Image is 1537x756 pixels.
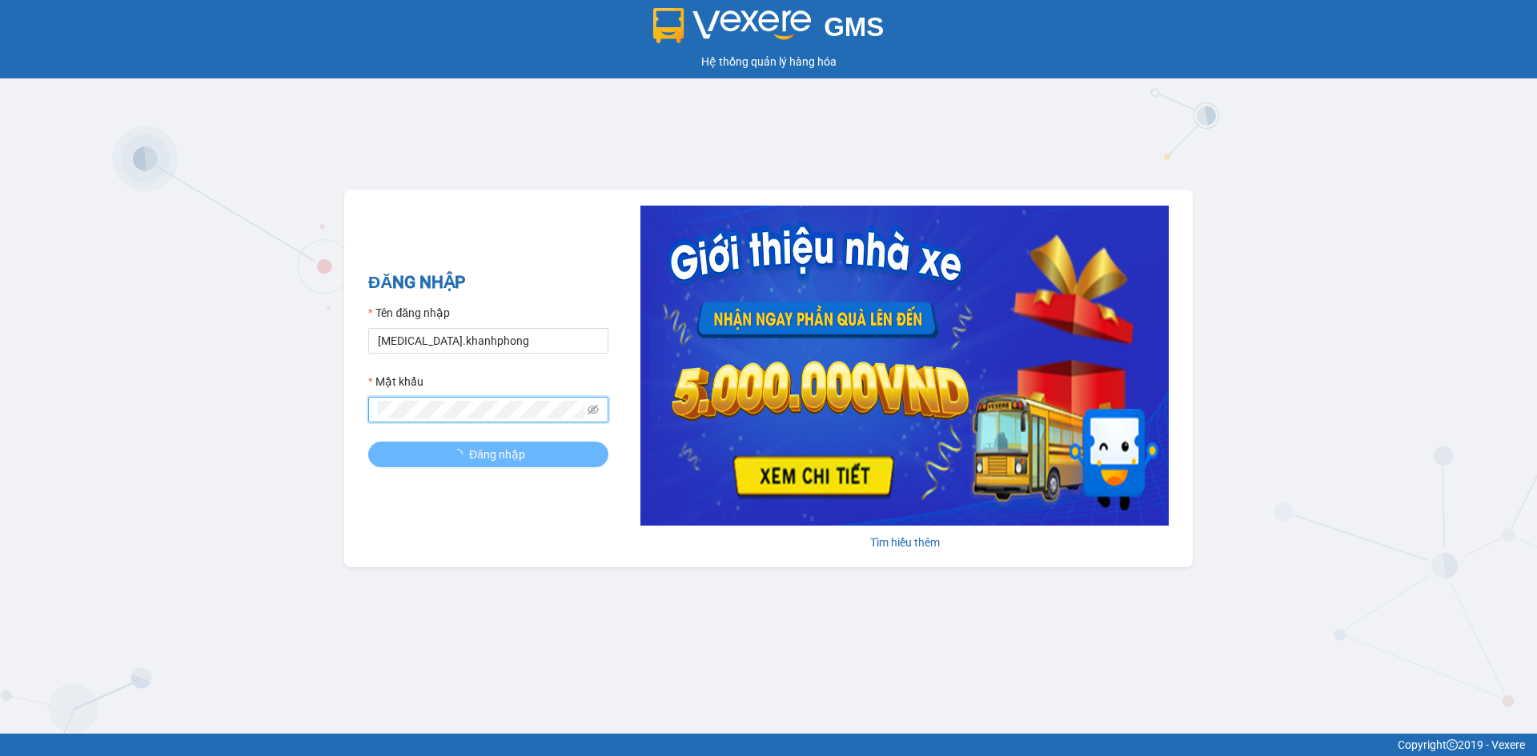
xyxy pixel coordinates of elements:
[451,449,469,460] span: loading
[653,8,812,43] img: logo 2
[469,446,525,463] span: Đăng nhập
[378,401,584,418] input: Mật khẩu
[640,206,1169,526] img: banner-0
[4,53,1533,70] div: Hệ thống quản lý hàng hóa
[368,373,423,390] label: Mật khẩu
[824,12,884,42] span: GMS
[653,24,885,37] a: GMS
[588,404,599,415] span: eye-invisible
[12,736,1525,754] div: Copyright 2019 - Vexere
[368,328,608,354] input: Tên đăng nhập
[640,534,1169,551] div: Tìm hiểu thêm
[368,304,450,322] label: Tên đăng nhập
[368,442,608,467] button: Đăng nhập
[368,270,608,296] h2: ĐĂNG NHẬP
[1447,739,1458,750] span: copyright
